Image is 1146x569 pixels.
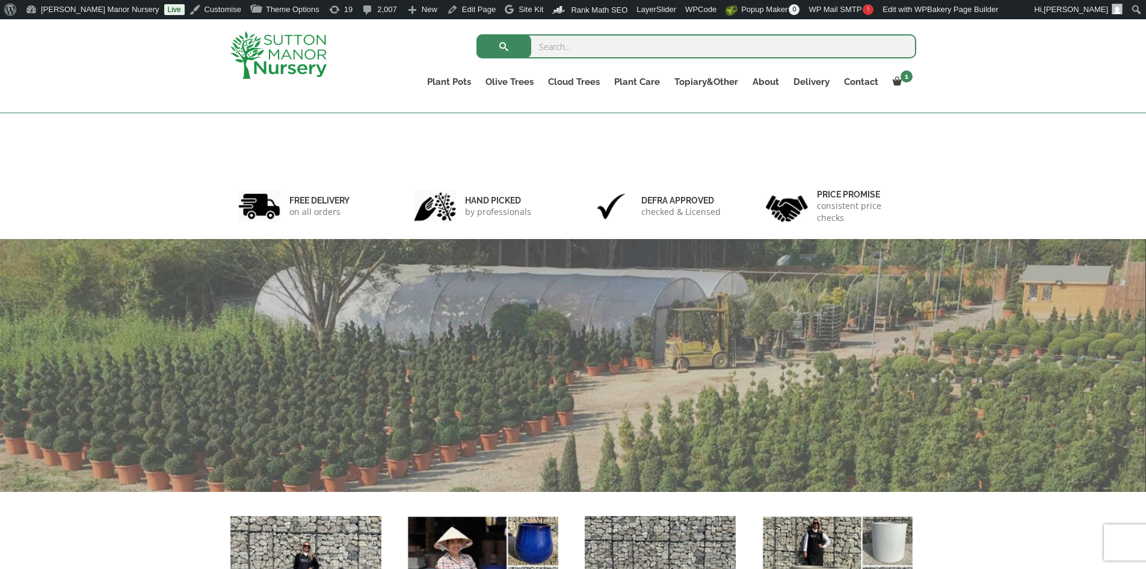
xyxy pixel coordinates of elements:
[817,189,908,200] h6: Price promise
[571,5,627,14] span: Rank Math SEO
[863,4,873,15] span: !
[789,4,799,15] span: 0
[289,195,350,206] h6: FREE DELIVERY
[476,34,916,58] input: Search...
[837,73,886,90] a: Contact
[1044,5,1108,14] span: [PERSON_NAME]
[745,73,786,90] a: About
[519,5,543,14] span: Site Kit
[641,206,721,218] p: checked & Licensed
[420,73,478,90] a: Plant Pots
[289,206,350,218] p: on all orders
[465,195,531,206] h6: hand picked
[414,191,456,222] img: 2.jpg
[786,73,837,90] a: Delivery
[541,73,607,90] a: Cloud Trees
[238,191,280,222] img: 1.jpg
[478,73,541,90] a: Olive Trees
[667,73,745,90] a: Topiary&Other
[607,73,667,90] a: Plant Care
[230,31,327,79] img: logo
[164,4,185,15] a: Live
[641,195,721,206] h6: Defra approved
[766,188,808,225] img: 4.jpg
[886,73,916,90] a: 1
[465,206,531,218] p: by professionals
[590,191,632,222] img: 3.jpg
[901,70,913,82] span: 1
[817,200,908,224] p: consistent price checks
